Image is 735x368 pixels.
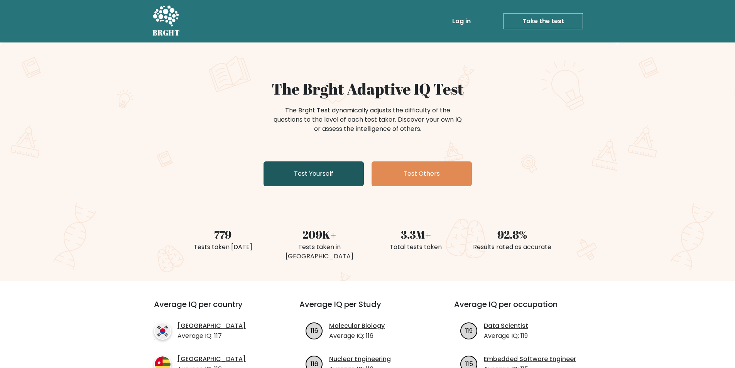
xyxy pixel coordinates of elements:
[179,80,556,98] h1: The Brght Adaptive IQ Test
[372,161,472,186] a: Test Others
[177,331,246,341] p: Average IQ: 117
[504,13,583,29] a: Take the test
[177,354,246,364] a: [GEOGRAPHIC_DATA]
[271,106,464,134] div: The Brght Test dynamically adjusts the difficulty of the questions to the level of each test take...
[465,326,473,335] text: 119
[372,243,460,252] div: Total tests taken
[177,321,246,331] a: [GEOGRAPHIC_DATA]
[454,300,590,318] h3: Average IQ per occupation
[299,300,436,318] h3: Average IQ per Study
[264,161,364,186] a: Test Yourself
[484,354,576,364] a: Embedded Software Engineer
[329,354,391,364] a: Nuclear Engineering
[311,359,318,368] text: 116
[311,326,318,335] text: 116
[154,300,272,318] h3: Average IQ per country
[152,28,180,37] h5: BRGHT
[465,359,473,368] text: 115
[329,321,385,331] a: Molecular Biology
[179,226,267,243] div: 779
[276,226,363,243] div: 209K+
[154,322,171,340] img: country
[469,226,556,243] div: 92.8%
[469,243,556,252] div: Results rated as accurate
[152,3,180,39] a: BRGHT
[484,321,528,331] a: Data Scientist
[372,226,460,243] div: 3.3M+
[484,331,528,341] p: Average IQ: 119
[179,243,267,252] div: Tests taken [DATE]
[449,14,474,29] a: Log in
[276,243,363,261] div: Tests taken in [GEOGRAPHIC_DATA]
[329,331,385,341] p: Average IQ: 116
